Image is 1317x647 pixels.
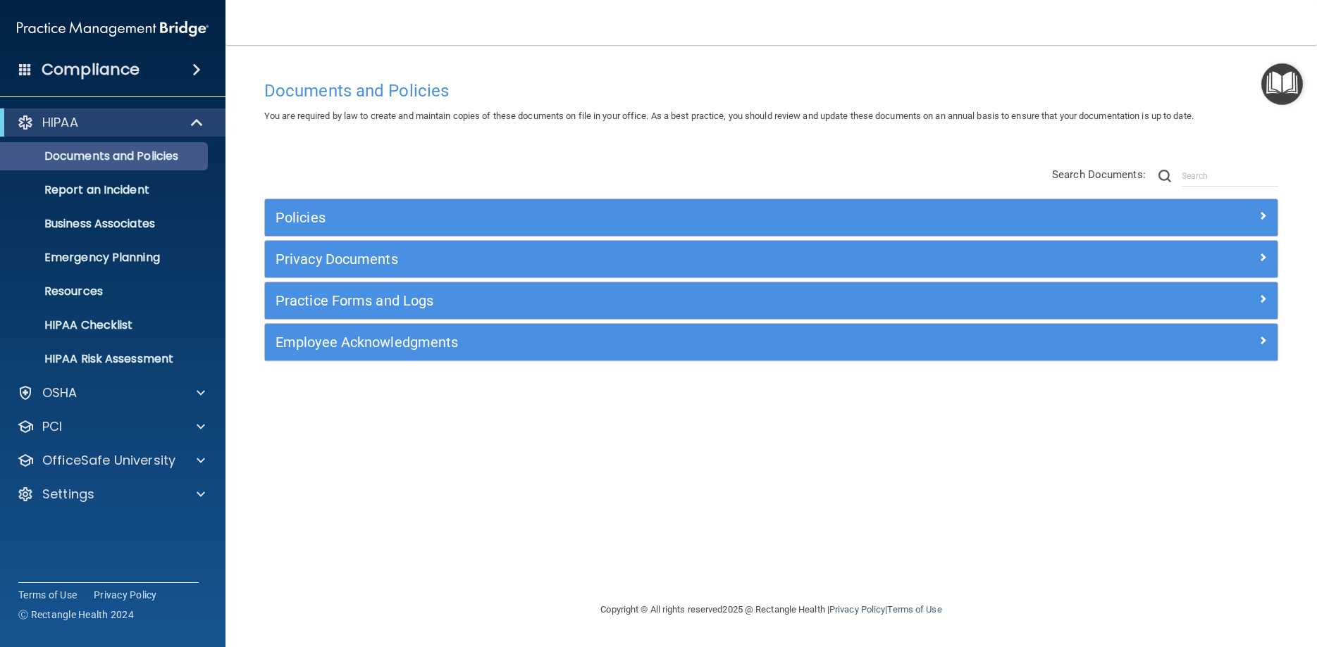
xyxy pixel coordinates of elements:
[276,293,1014,308] h5: Practice Forms and Logs
[9,352,202,366] p: HIPAA Risk Assessment
[18,588,77,602] a: Terms of Use
[17,15,209,43] img: PMB logo
[94,588,157,602] a: Privacy Policy
[9,251,202,265] p: Emergency Planning
[17,486,205,503] a: Settings
[829,604,885,615] a: Privacy Policy
[9,284,202,299] p: Resources
[18,608,134,622] span: Ⓒ Rectangle Health 2024
[42,60,140,80] h4: Compliance
[276,251,1014,267] h5: Privacy Documents
[42,418,62,435] p: PCI
[1261,63,1303,105] button: Open Resource Center
[1182,165,1278,187] input: Search
[1052,168,1146,181] span: Search Documents:
[9,183,202,197] p: Report an Incident
[42,486,94,503] p: Settings
[276,334,1014,350] h5: Employee Acknowledgments
[9,318,202,332] p: HIPAA Checklist
[514,587,1029,632] div: Copyright © All rights reserved 2025 @ Rectangle Health | |
[17,114,204,131] a: HIPAA
[42,452,175,469] p: OfficeSafe University
[9,217,202,231] p: Business Associates
[9,149,202,163] p: Documents and Policies
[276,331,1267,353] a: Employee Acknowledgments
[276,206,1267,229] a: Policies
[264,111,1194,121] span: You are required by law to create and maintain copies of these documents on file in your office. ...
[17,384,205,401] a: OSHA
[1158,170,1171,182] img: ic-search.3b580494.png
[276,248,1267,270] a: Privacy Documents
[276,289,1267,312] a: Practice Forms and Logs
[887,604,941,615] a: Terms of Use
[17,452,205,469] a: OfficeSafe University
[264,82,1278,100] h4: Documents and Policies
[17,418,205,435] a: PCI
[42,114,78,131] p: HIPAA
[276,210,1014,225] h5: Policies
[42,384,78,401] p: OSHA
